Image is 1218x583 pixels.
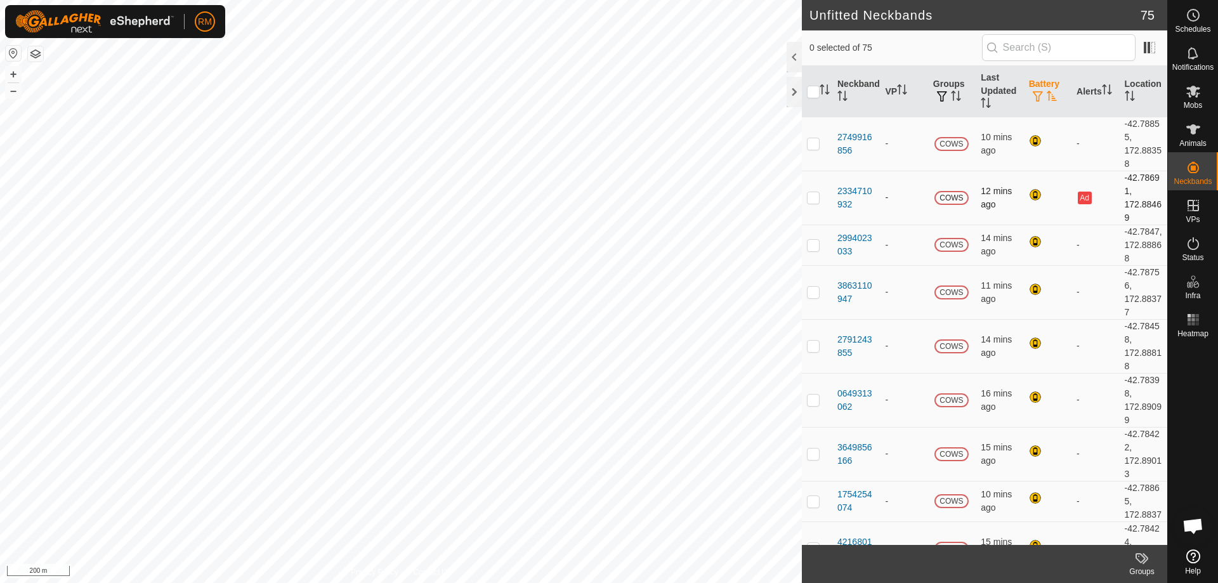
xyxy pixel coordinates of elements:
[1116,566,1167,577] div: Groups
[1185,567,1201,575] span: Help
[1174,178,1212,185] span: Neckbands
[934,447,969,461] span: COWS
[820,86,830,96] p-sorticon: Activate to sort
[1102,86,1112,96] p-sorticon: Activate to sort
[837,185,875,211] div: 2334710932
[351,567,398,578] a: Privacy Policy
[1125,93,1135,103] p-sorticon: Activate to sort
[837,488,875,514] div: 1754254074
[1120,319,1167,373] td: -42.78458, 172.88818
[981,334,1012,358] span: 3 Oct 2025, 4:09 pm
[809,41,982,55] span: 0 selected of 75
[934,393,969,407] span: COWS
[1071,225,1119,265] td: -
[1179,140,1207,147] span: Animals
[28,46,43,62] button: Map Layers
[1186,216,1200,223] span: VPs
[885,138,888,148] app-display-virtual-paddock-transition: -
[1078,192,1092,204] button: Ad
[1120,171,1167,225] td: -42.78691, 172.88469
[981,489,1012,513] span: 3 Oct 2025, 4:13 pm
[934,285,969,299] span: COWS
[1071,117,1119,171] td: -
[414,567,451,578] a: Contact Us
[981,388,1012,412] span: 3 Oct 2025, 4:07 pm
[885,496,888,506] app-display-virtual-paddock-transition: -
[1047,93,1057,103] p-sorticon: Activate to sort
[934,339,969,353] span: COWS
[809,8,1141,23] h2: Unfitted Neckbands
[976,66,1023,117] th: Last Updated
[934,494,969,508] span: COWS
[6,46,21,61] button: Reset Map
[934,542,969,556] span: COWS
[885,287,888,297] app-display-virtual-paddock-transition: -
[1071,265,1119,319] td: -
[1071,427,1119,481] td: -
[837,93,848,103] p-sorticon: Activate to sort
[1120,265,1167,319] td: -42.78756, 172.88377
[981,100,991,110] p-sorticon: Activate to sort
[1120,373,1167,427] td: -42.78398, 172.89099
[934,137,969,151] span: COWS
[951,93,961,103] p-sorticon: Activate to sort
[1120,481,1167,521] td: -42.78865, 172.8837
[837,131,875,157] div: 2749916856
[885,395,888,405] app-display-virtual-paddock-transition: -
[1071,319,1119,373] td: -
[885,543,888,553] app-display-virtual-paddock-transition: -
[885,449,888,459] app-display-virtual-paddock-transition: -
[6,83,21,98] button: –
[1120,225,1167,265] td: -42.7847, 172.88868
[837,279,875,306] div: 3863110947
[1071,521,1119,575] td: -
[885,240,888,250] app-display-virtual-paddock-transition: -
[1174,507,1212,545] div: Open chat
[1177,330,1208,337] span: Heatmap
[1175,25,1210,33] span: Schedules
[981,280,1012,304] span: 3 Oct 2025, 4:12 pm
[934,238,969,252] span: COWS
[1120,117,1167,171] td: -42.78855, 172.88358
[897,86,907,96] p-sorticon: Activate to sort
[1071,481,1119,521] td: -
[1168,544,1218,580] a: Help
[981,537,1012,560] span: 3 Oct 2025, 4:08 pm
[1185,292,1200,299] span: Infra
[1071,373,1119,427] td: -
[981,186,1012,209] span: 3 Oct 2025, 4:11 pm
[1120,66,1167,117] th: Location
[880,66,927,117] th: VP
[981,132,1012,155] span: 3 Oct 2025, 4:13 pm
[981,233,1012,256] span: 3 Oct 2025, 4:09 pm
[982,34,1136,61] input: Search (S)
[885,192,888,202] app-display-virtual-paddock-transition: -
[837,232,875,258] div: 2994023033
[981,442,1012,466] span: 3 Oct 2025, 4:08 pm
[1182,254,1203,261] span: Status
[934,191,969,205] span: COWS
[1141,6,1155,25] span: 75
[1120,521,1167,575] td: -42.78424, 172.89004
[1071,66,1119,117] th: Alerts
[837,441,875,468] div: 3649856166
[837,535,875,562] div: 4216801988
[6,67,21,82] button: +
[1172,63,1214,71] span: Notifications
[198,15,212,29] span: RM
[928,66,976,117] th: Groups
[832,66,880,117] th: Neckband
[885,341,888,351] app-display-virtual-paddock-transition: -
[1120,427,1167,481] td: -42.78422, 172.89013
[1024,66,1071,117] th: Battery
[1184,102,1202,109] span: Mobs
[15,10,174,33] img: Gallagher Logo
[837,387,875,414] div: 0649313062
[837,333,875,360] div: 2791243855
